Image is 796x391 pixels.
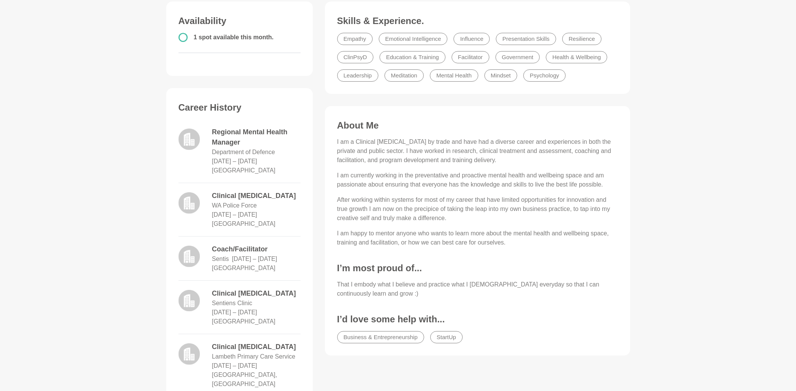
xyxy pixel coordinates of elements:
dd: June 2013 – March 2021 [212,210,257,219]
p: I am happy to mentor anyone who wants to learn more about the mental health and wellbeing space, ... [337,229,618,247]
dd: Sentis [212,254,229,264]
h3: Career History [178,102,301,113]
dd: December 2010 – June 2011 [212,308,257,317]
h3: Skills & Experience. [337,15,618,27]
time: [DATE] – [DATE] [212,362,257,369]
h3: Availability [178,15,301,27]
p: I am a Clinical [MEDICAL_DATA] by trade and have had a diverse career and experiences in both the... [337,137,618,165]
dd: Sentiens Clinic [212,299,252,308]
dd: WA Police Force [212,201,257,210]
dd: Clinical [MEDICAL_DATA] [212,288,301,299]
h3: I’d love some help with... [337,314,618,325]
img: logo [178,246,200,267]
span: 1 spot available this month. [194,34,274,40]
dd: October 2009 – June 2010 [212,361,257,370]
dd: Lambeth Primary Care Service [212,352,296,361]
time: [DATE] – [DATE] [212,158,257,164]
dd: [GEOGRAPHIC_DATA] [212,264,276,273]
dd: Regional Mental Health Manager [212,127,301,148]
img: logo [178,129,200,150]
h3: About Me [337,120,618,131]
dd: [GEOGRAPHIC_DATA], [GEOGRAPHIC_DATA] [212,370,301,389]
dd: Coach/Facilitator [212,244,301,254]
dd: [GEOGRAPHIC_DATA] [212,317,276,326]
dd: Department of Defence [212,148,275,157]
time: [DATE] – [DATE] [212,309,257,315]
time: [DATE] – [DATE] [232,256,277,262]
p: That I embody what I believe and practice what I [DEMOGRAPHIC_DATA] everyday so that I can contin... [337,280,618,298]
img: logo [178,192,200,214]
p: After working within systems for most of my career that have limited opportunities for innovation... [337,195,618,223]
dd: [GEOGRAPHIC_DATA] [212,219,276,228]
p: I am currently working in the preventative and proactive mental health and wellbeing space and am... [337,171,618,189]
dd: Clinical [MEDICAL_DATA] [212,191,301,201]
img: logo [178,343,200,365]
dd: July 2021 – April 2024 [212,157,257,166]
dd: Clinical [MEDICAL_DATA] [212,342,301,352]
dd: June 2011 – February 2013 [232,254,277,264]
h3: I’m most proud of... [337,262,618,274]
time: [DATE] – [DATE] [212,211,257,218]
img: logo [178,290,200,311]
dd: [GEOGRAPHIC_DATA] [212,166,276,175]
